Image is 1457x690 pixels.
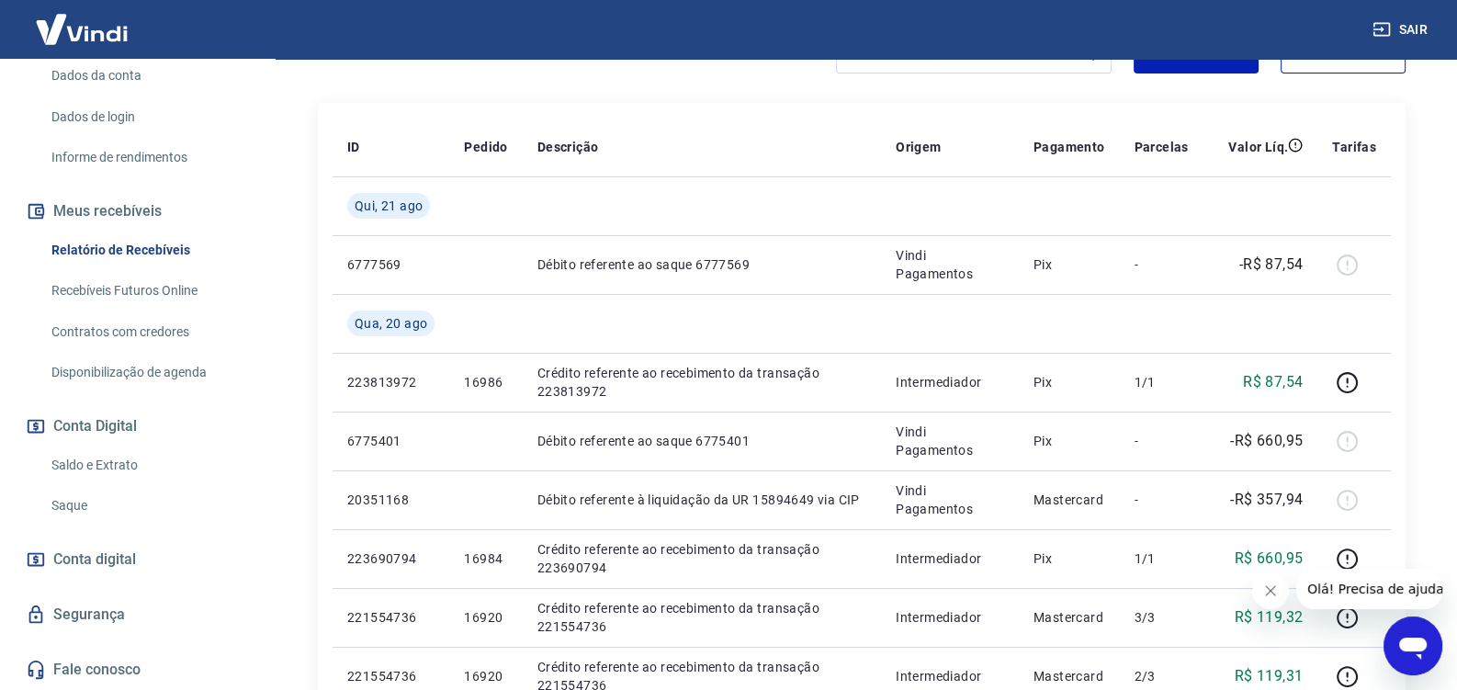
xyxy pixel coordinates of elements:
[1384,616,1442,675] iframe: Botão para abrir a janela de mensagens
[1230,430,1303,452] p: -R$ 660,95
[44,447,253,484] a: Saldo e Extrato
[896,373,1004,391] p: Intermediador
[22,594,253,635] a: Segurança
[1239,254,1304,276] p: -R$ 87,54
[1033,608,1105,627] p: Mastercard
[1033,432,1105,450] p: Pix
[1033,373,1105,391] p: Pix
[347,138,360,156] p: ID
[1135,432,1189,450] p: -
[22,539,253,580] a: Conta digital
[347,432,435,450] p: 6775401
[1135,549,1189,568] p: 1/1
[44,232,253,269] a: Relatório de Recebíveis
[896,608,1004,627] p: Intermediador
[1235,606,1304,628] p: R$ 119,32
[537,138,599,156] p: Descrição
[1033,255,1105,274] p: Pix
[1332,138,1376,156] p: Tarifas
[347,549,435,568] p: 223690794
[347,255,435,274] p: 6777569
[896,481,1004,518] p: Vindi Pagamentos
[347,491,435,509] p: 20351168
[22,406,253,447] button: Conta Digital
[44,57,253,95] a: Dados da conta
[1369,13,1435,47] button: Sair
[1135,667,1189,685] p: 2/3
[896,667,1004,685] p: Intermediador
[1135,608,1189,627] p: 3/3
[464,373,507,391] p: 16986
[537,255,866,274] p: Débito referente ao saque 6777569
[355,197,423,215] span: Qui, 21 ago
[1235,665,1304,687] p: R$ 119,31
[1252,572,1289,609] iframe: Fechar mensagem
[896,549,1004,568] p: Intermediador
[53,547,136,572] span: Conta digital
[1230,489,1303,511] p: -R$ 357,94
[44,313,253,351] a: Contratos com credores
[1135,373,1189,391] p: 1/1
[22,1,141,57] img: Vindi
[537,599,866,636] p: Crédito referente ao recebimento da transação 221554736
[1033,491,1105,509] p: Mastercard
[44,487,253,525] a: Saque
[347,373,435,391] p: 223813972
[22,650,253,690] a: Fale conosco
[1235,548,1304,570] p: R$ 660,95
[1033,138,1105,156] p: Pagamento
[347,667,435,685] p: 221554736
[896,246,1004,283] p: Vindi Pagamentos
[1033,667,1105,685] p: Mastercard
[44,272,253,310] a: Recebíveis Futuros Online
[1135,138,1189,156] p: Parcelas
[1243,371,1303,393] p: R$ 87,54
[537,491,866,509] p: Débito referente à liquidação da UR 15894649 via CIP
[1228,138,1288,156] p: Valor Líq.
[537,540,866,577] p: Crédito referente ao recebimento da transação 223690794
[896,138,941,156] p: Origem
[44,98,253,136] a: Dados de login
[1135,255,1189,274] p: -
[464,549,507,568] p: 16984
[1033,549,1105,568] p: Pix
[464,608,507,627] p: 16920
[11,13,154,28] span: Olá! Precisa de ajuda?
[1135,491,1189,509] p: -
[537,364,866,401] p: Crédito referente ao recebimento da transação 223813972
[22,191,253,232] button: Meus recebíveis
[44,354,253,391] a: Disponibilização de agenda
[347,608,435,627] p: 221554736
[464,138,507,156] p: Pedido
[1296,569,1442,609] iframe: Mensagem da empresa
[355,314,427,333] span: Qua, 20 ago
[537,432,866,450] p: Débito referente ao saque 6775401
[464,667,507,685] p: 16920
[896,423,1004,459] p: Vindi Pagamentos
[44,139,253,176] a: Informe de rendimentos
